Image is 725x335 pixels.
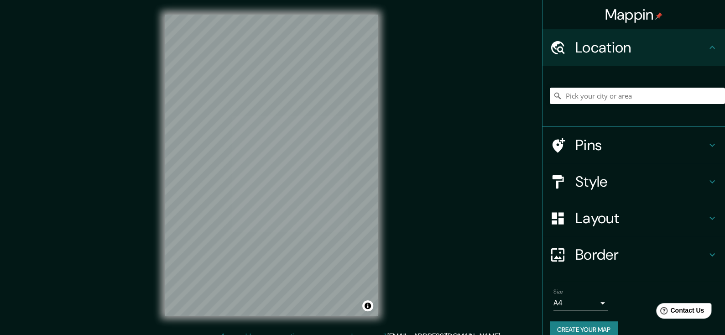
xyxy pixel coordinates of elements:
button: Toggle attribution [362,300,373,311]
h4: Border [575,246,707,264]
img: pin-icon.png [655,12,662,20]
div: A4 [553,296,608,310]
h4: Pins [575,136,707,154]
div: Pins [542,127,725,163]
div: Style [542,163,725,200]
input: Pick your city or area [550,88,725,104]
canvas: Map [165,15,378,316]
h4: Layout [575,209,707,227]
label: Size [553,288,563,296]
div: Border [542,236,725,273]
h4: Location [575,38,707,57]
div: Layout [542,200,725,236]
iframe: Help widget launcher [644,299,715,325]
div: Location [542,29,725,66]
h4: Mappin [605,5,663,24]
h4: Style [575,173,707,191]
